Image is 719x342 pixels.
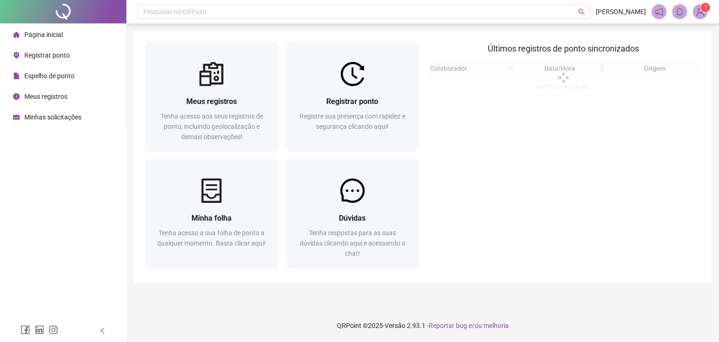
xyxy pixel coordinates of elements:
span: Meus registros [24,93,67,100]
span: environment [13,52,20,59]
span: Tenha acesso a sua folha de ponto a qualquer momento. Basta clicar aqui! [157,229,266,247]
img: 84054 [693,5,707,19]
sup: Atualize o seu contato no menu Meus Dados [701,3,710,12]
span: Minhas solicitações [24,113,81,121]
span: [PERSON_NAME] [596,7,646,17]
span: Registre sua presença com rapidez e segurança clicando aqui! [300,112,405,130]
span: Meus registros [186,97,237,106]
span: schedule [13,114,20,120]
span: search [578,8,585,15]
span: 1 [704,4,707,11]
span: linkedin [35,325,44,335]
span: instagram [49,325,58,335]
span: Minha folha [191,214,232,223]
span: Versão [385,322,405,329]
span: bell [675,7,684,16]
a: DúvidasTenha respostas para as suas dúvidas clicando aqui e acessando o chat! [286,159,419,268]
span: Página inicial [24,31,63,38]
span: Registrar ponto [24,52,70,59]
span: notification [655,7,663,16]
a: Minha folhaTenha acesso a sua folha de ponto a qualquer momento. Basta clicar aqui! [145,159,279,268]
span: Tenha respostas para as suas dúvidas clicando aqui e acessando o chat! [300,229,405,257]
span: facebook [21,325,30,335]
span: file [13,73,20,79]
span: Tenha acesso aos seus registros de ponto, incluindo geolocalização e demais observações! [161,112,263,141]
span: Registrar ponto [326,97,378,106]
span: Dúvidas [339,214,366,223]
span: Espelho de ponto [24,72,74,80]
span: clock-circle [13,93,20,100]
a: Registrar pontoRegistre sua presença com rapidez e segurança clicando aqui! [286,42,419,151]
span: Últimos registros de ponto sincronizados [488,44,639,53]
footer: QRPoint © 2025 - 2.93.1 - [126,309,719,342]
span: Reportar bug e/ou melhoria [429,322,509,329]
span: home [13,31,20,38]
span: left [99,327,106,334]
a: Meus registrosTenha acesso aos seus registros de ponto, incluindo geolocalização e demais observa... [145,42,279,151]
